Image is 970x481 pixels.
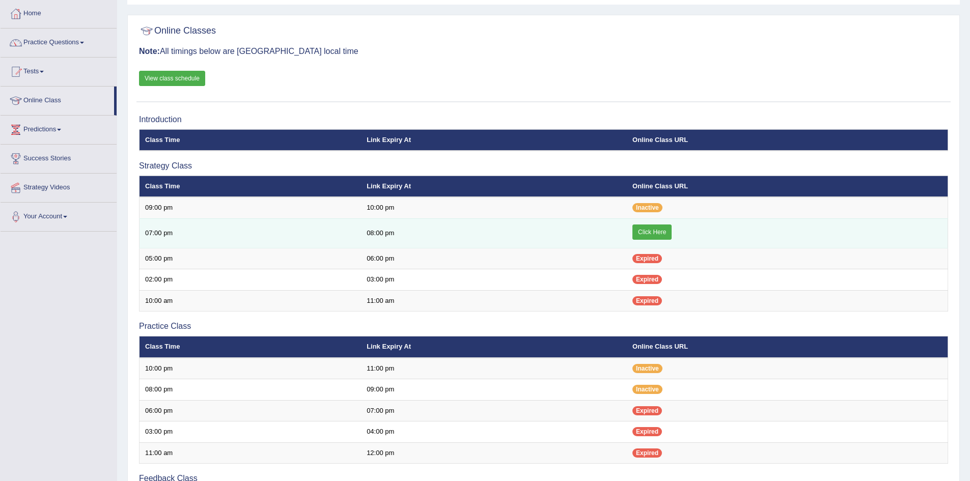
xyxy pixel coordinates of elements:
h3: Introduction [139,115,948,124]
h3: Strategy Class [139,161,948,171]
h3: Practice Class [139,322,948,331]
span: Expired [632,275,662,284]
td: 11:00 pm [361,358,627,379]
td: 03:00 pm [140,421,362,443]
h2: Online Classes [139,23,216,39]
td: 10:00 pm [361,197,627,218]
a: Success Stories [1,145,117,170]
th: Link Expiry At [361,336,627,358]
a: Online Class [1,87,114,112]
a: Predictions [1,116,117,141]
td: 12:00 pm [361,442,627,464]
td: 06:00 pm [140,400,362,421]
th: Link Expiry At [361,176,627,197]
th: Online Class URL [627,336,948,358]
th: Online Class URL [627,129,948,151]
td: 10:00 am [140,290,362,312]
span: Inactive [632,385,662,394]
span: Expired [632,448,662,458]
span: Expired [632,406,662,415]
td: 03:00 pm [361,269,627,291]
span: Inactive [632,203,662,212]
td: 08:00 pm [140,379,362,401]
td: 07:00 pm [140,218,362,248]
span: Expired [632,254,662,263]
th: Link Expiry At [361,129,627,151]
td: 06:00 pm [361,248,627,269]
a: Practice Questions [1,29,117,54]
th: Class Time [140,336,362,358]
a: Tests [1,58,117,83]
td: 10:00 pm [140,358,362,379]
a: Your Account [1,203,117,228]
span: Expired [632,427,662,436]
td: 07:00 pm [361,400,627,421]
a: Strategy Videos [1,174,117,199]
th: Class Time [140,176,362,197]
b: Note: [139,47,160,55]
td: 09:00 pm [140,197,362,218]
td: 08:00 pm [361,218,627,248]
span: Expired [632,296,662,305]
a: View class schedule [139,71,205,86]
a: Click Here [632,224,672,240]
th: Class Time [140,129,362,151]
td: 02:00 pm [140,269,362,291]
td: 05:00 pm [140,248,362,269]
td: 11:00 am [140,442,362,464]
h3: All timings below are [GEOGRAPHIC_DATA] local time [139,47,948,56]
td: 04:00 pm [361,421,627,443]
th: Online Class URL [627,176,948,197]
td: 11:00 am [361,290,627,312]
span: Inactive [632,364,662,373]
td: 09:00 pm [361,379,627,401]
